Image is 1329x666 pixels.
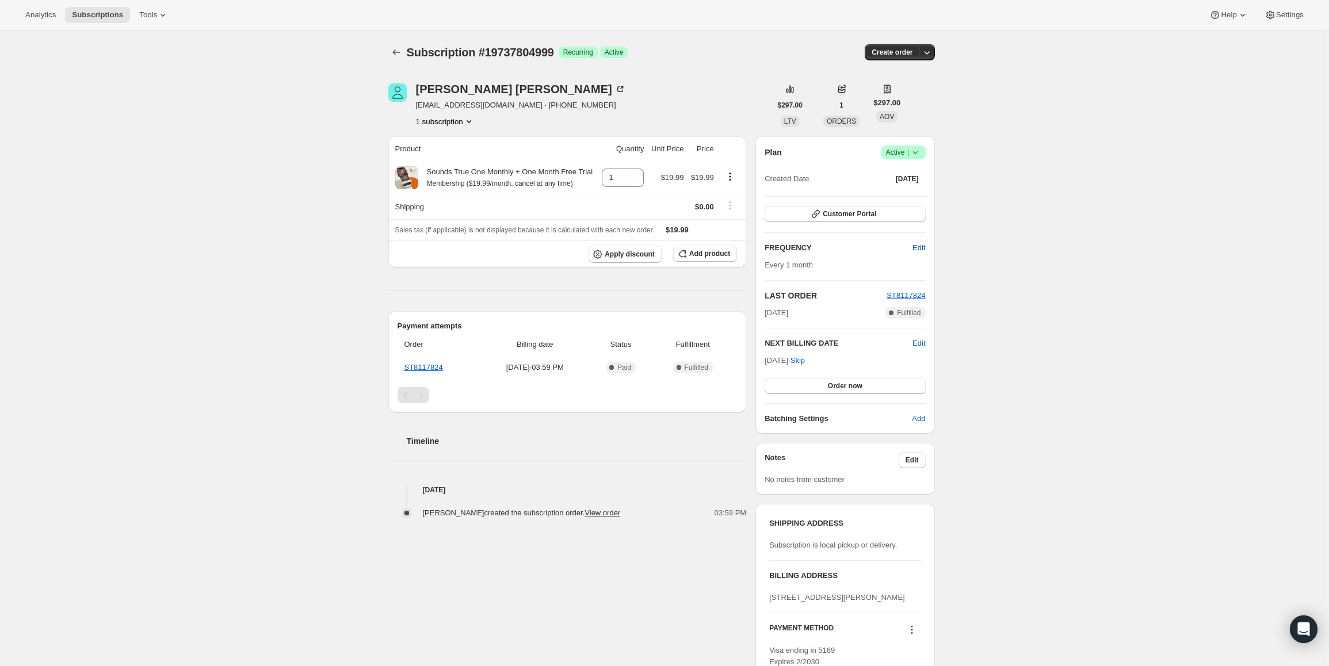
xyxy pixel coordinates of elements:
span: Subscription #19737804999 [407,46,554,59]
button: ST8117824 [887,290,925,301]
button: Add product [673,246,737,262]
div: Sounds True One Monthly + One Month Free Trial [418,166,593,189]
span: [EMAIL_ADDRESS][DOMAIN_NAME] · [PHONE_NUMBER] [416,99,626,111]
button: [DATE] [889,171,926,187]
span: Help [1221,10,1236,20]
h6: Batching Settings [765,413,912,424]
span: $297.00 [873,97,900,109]
button: Edit [906,239,932,257]
span: Sales tax (if applicable) is not displayed because it is calculated with each new order. [395,226,655,234]
span: $297.00 [778,101,803,110]
span: [PERSON_NAME] created the subscription order. [423,508,621,517]
button: Edit [899,452,926,468]
h3: PAYMENT METHOD [769,623,834,639]
span: Order now [828,381,862,391]
span: ORDERS [827,117,856,125]
span: [DATE] [765,307,788,319]
nav: Pagination [398,387,738,403]
span: Status [593,339,648,350]
button: Create order [865,44,919,60]
button: Add [905,409,932,428]
span: AOV [880,113,894,121]
span: $19.99 [691,173,714,182]
th: Quantity [598,136,648,162]
span: Recurring [563,48,593,57]
button: $297.00 [771,97,809,113]
span: Billing date [484,339,586,350]
th: Order [398,332,480,357]
span: 1 [839,101,843,110]
span: Analytics [25,10,56,20]
button: Subscriptions [388,44,404,60]
span: Fulfillment [655,339,730,350]
span: | [907,148,909,157]
span: Fulfilled [897,308,921,317]
button: Edit [912,338,925,349]
button: Shipping actions [721,199,739,212]
button: Help [1202,7,1255,23]
span: Created Date [765,173,809,185]
span: Paid [617,363,631,372]
h2: Plan [765,147,782,158]
h2: FREQUENCY [765,242,912,254]
span: [STREET_ADDRESS][PERSON_NAME] [769,593,905,602]
a: View order [585,508,620,517]
span: Active [886,147,921,158]
button: Subscriptions [65,7,130,23]
span: [DATE] · 03:59 PM [484,362,586,373]
button: Skip [784,351,812,370]
div: [PERSON_NAME] [PERSON_NAME] [416,83,626,95]
h2: Timeline [407,435,747,447]
span: katherine mapes-resnik [388,83,407,102]
h3: BILLING ADDRESS [769,570,921,581]
button: Settings [1258,7,1311,23]
h2: LAST ORDER [765,290,887,301]
span: Visa ending in 5169 Expires 2/2030 [769,646,835,666]
small: Membership ($19.99/month. cancel at any time) [427,179,573,187]
span: Skip [790,355,805,366]
span: $19.99 [666,225,689,234]
span: Apply discount [605,250,655,259]
span: No notes from customer [765,475,845,484]
a: ST8117824 [887,291,925,300]
span: Edit [912,242,925,254]
span: Active [605,48,624,57]
span: Customer Portal [823,209,876,219]
img: product img [395,166,418,189]
span: $0.00 [695,202,714,211]
span: Edit [906,456,919,465]
th: Shipping [388,194,598,219]
h3: SHIPPING ADDRESS [769,518,921,529]
button: Tools [132,7,175,23]
button: Product actions [721,170,739,183]
h2: NEXT BILLING DATE [765,338,912,349]
span: Settings [1276,10,1304,20]
th: Product [388,136,598,162]
span: $19.99 [661,173,684,182]
th: Unit Price [647,136,687,162]
span: 03:59 PM [715,507,747,519]
button: Customer Portal [765,206,925,222]
div: Open Intercom Messenger [1290,615,1317,643]
span: Subscription is local pickup or delivery. [769,541,897,549]
span: Add product [689,249,730,258]
h2: Payment attempts [398,320,738,332]
span: [DATE] · [765,356,805,365]
button: Analytics [18,7,63,23]
button: Order now [765,378,925,394]
span: Tools [139,10,157,20]
span: Fulfilled [685,363,708,372]
button: Apply discount [589,246,662,263]
h4: [DATE] [388,484,747,496]
th: Price [687,136,717,162]
span: [DATE] [896,174,919,183]
button: 1 [832,97,850,113]
span: Subscriptions [72,10,123,20]
button: Product actions [416,116,475,127]
span: Every 1 month [765,261,813,269]
a: ST8117824 [404,363,443,372]
span: LTV [784,117,796,125]
h3: Notes [765,452,899,468]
